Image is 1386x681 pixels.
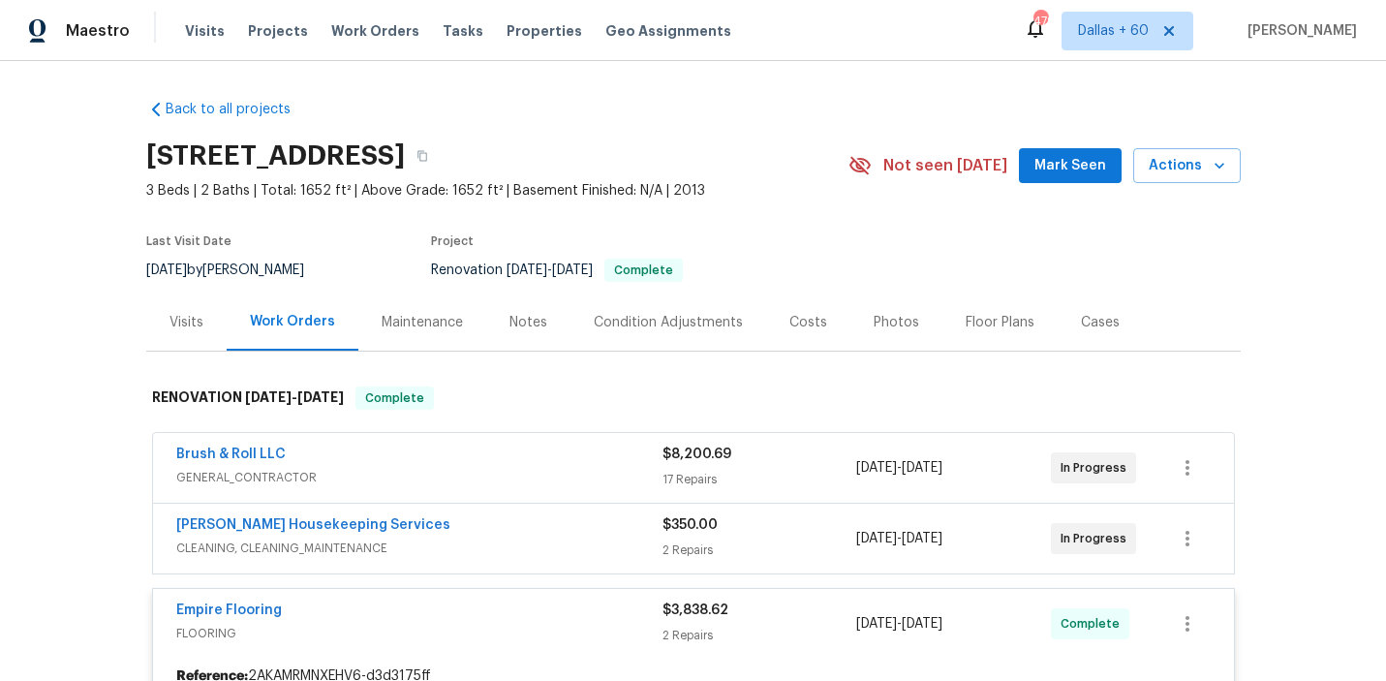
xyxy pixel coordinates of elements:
[874,313,919,332] div: Photos
[507,263,593,277] span: -
[1078,21,1149,41] span: Dallas + 60
[856,458,942,478] span: -
[176,539,662,558] span: CLEANING, CLEANING_MAINTENANCE
[1133,148,1241,184] button: Actions
[382,313,463,332] div: Maintenance
[357,388,432,408] span: Complete
[146,263,187,277] span: [DATE]
[856,614,942,634] span: -
[1019,148,1122,184] button: Mark Seen
[146,259,327,282] div: by [PERSON_NAME]
[856,617,897,631] span: [DATE]
[146,100,332,119] a: Back to all projects
[507,21,582,41] span: Properties
[902,532,942,545] span: [DATE]
[152,387,344,410] h6: RENOVATION
[856,529,942,548] span: -
[331,21,419,41] span: Work Orders
[1034,154,1106,178] span: Mark Seen
[966,313,1034,332] div: Floor Plans
[662,604,728,617] span: $3,838.62
[245,390,292,404] span: [DATE]
[176,604,282,617] a: Empire Flooring
[594,313,743,332] div: Condition Adjustments
[856,532,897,545] span: [DATE]
[856,461,897,475] span: [DATE]
[176,448,286,461] a: Brush & Roll LLC
[902,461,942,475] span: [DATE]
[1061,458,1134,478] span: In Progress
[1061,529,1134,548] span: In Progress
[185,21,225,41] span: Visits
[662,448,731,461] span: $8,200.69
[176,624,662,643] span: FLOORING
[443,24,483,38] span: Tasks
[1149,154,1225,178] span: Actions
[789,313,827,332] div: Costs
[169,313,203,332] div: Visits
[431,235,474,247] span: Project
[606,264,681,276] span: Complete
[66,21,130,41] span: Maestro
[176,518,450,532] a: [PERSON_NAME] Housekeeping Services
[250,312,335,331] div: Work Orders
[662,470,857,489] div: 17 Repairs
[405,139,440,173] button: Copy Address
[176,468,662,487] span: GENERAL_CONTRACTOR
[1081,313,1120,332] div: Cases
[1033,12,1047,31] div: 479
[662,518,718,532] span: $350.00
[1061,614,1127,634] span: Complete
[146,235,231,247] span: Last Visit Date
[509,313,547,332] div: Notes
[883,156,1007,175] span: Not seen [DATE]
[431,263,683,277] span: Renovation
[507,263,547,277] span: [DATE]
[552,263,593,277] span: [DATE]
[605,21,731,41] span: Geo Assignments
[662,626,857,645] div: 2 Repairs
[245,390,344,404] span: -
[248,21,308,41] span: Projects
[902,617,942,631] span: [DATE]
[146,181,848,201] span: 3 Beds | 2 Baths | Total: 1652 ft² | Above Grade: 1652 ft² | Basement Finished: N/A | 2013
[1240,21,1357,41] span: [PERSON_NAME]
[662,541,857,560] div: 2 Repairs
[146,146,405,166] h2: [STREET_ADDRESS]
[297,390,344,404] span: [DATE]
[146,367,1241,429] div: RENOVATION [DATE]-[DATE]Complete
